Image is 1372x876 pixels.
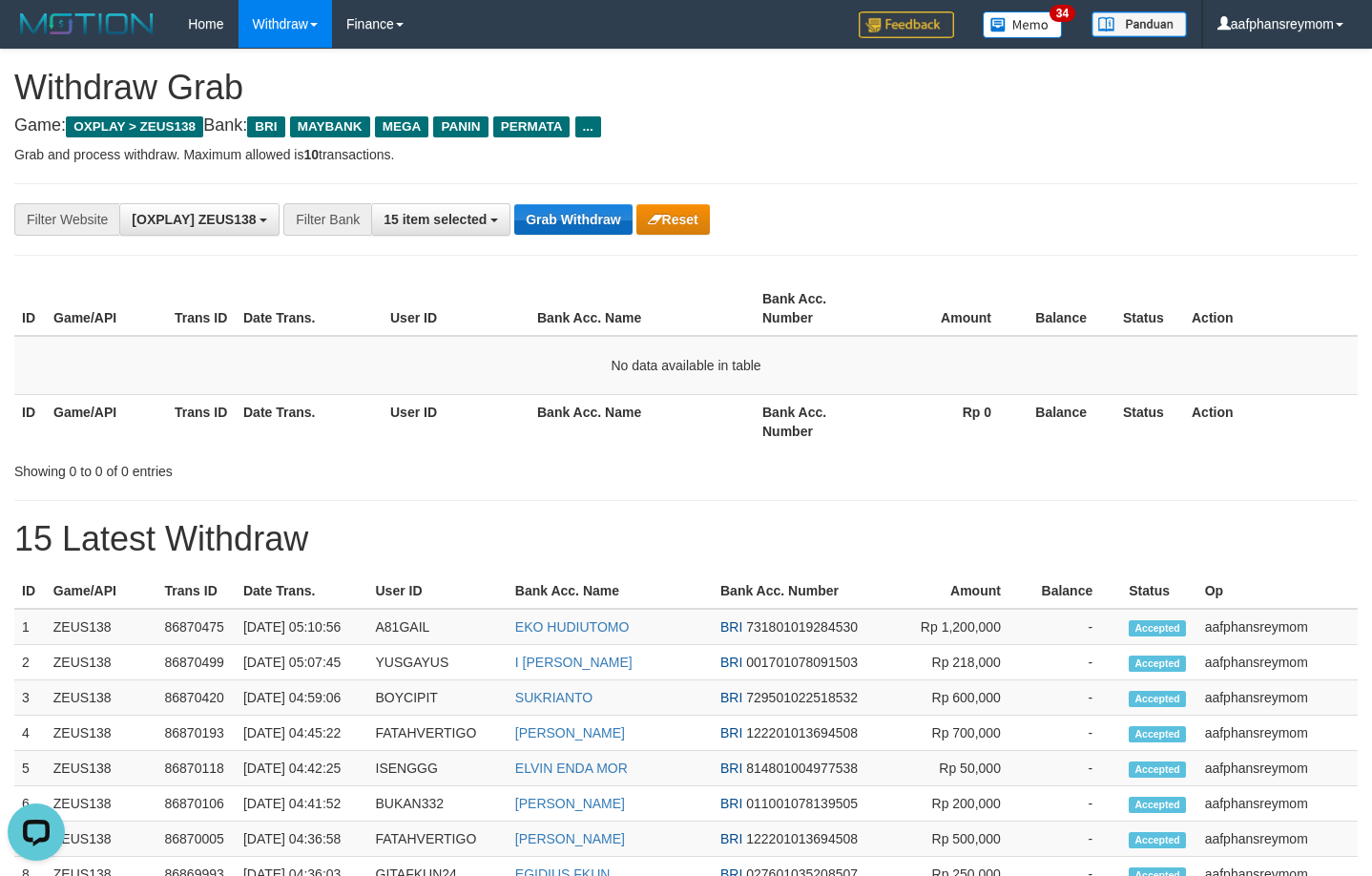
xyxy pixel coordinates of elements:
[1184,394,1358,448] th: Action
[157,716,236,751] td: 86870193
[157,822,236,857] td: 86870005
[167,394,236,448] th: Trans ID
[1029,574,1121,609] th: Balance
[746,831,858,846] span: Copy 122201013694508 to clipboard
[368,574,508,609] th: User ID
[1184,282,1358,336] th: Action
[46,716,157,751] td: ZEUS138
[14,716,46,751] td: 4
[384,212,487,227] span: 15 item selected
[368,716,508,751] td: FATAHVERTIGO
[1020,282,1115,336] th: Balance
[236,645,368,680] td: [DATE] 05:07:45
[132,212,256,227] span: [OXPLAY] ZEUS138
[1197,822,1358,857] td: aafphansreymom
[236,786,368,822] td: [DATE] 04:41:52
[14,574,46,609] th: ID
[1129,726,1186,742] span: Accepted
[1115,394,1184,448] th: Status
[14,336,1358,395] td: No data available in table
[157,645,236,680] td: 86870499
[1029,716,1121,751] td: -
[383,394,530,448] th: User ID
[896,716,1029,751] td: Rp 700,000
[66,116,203,137] span: OXPLAY > ZEUS138
[14,609,46,645] td: 1
[755,282,876,336] th: Bank Acc. Number
[283,203,371,236] div: Filter Bank
[375,116,429,137] span: MEGA
[368,609,508,645] td: A81GAIL
[14,10,159,38] img: MOTION_logo.png
[236,716,368,751] td: [DATE] 04:45:22
[896,680,1029,716] td: Rp 600,000
[636,204,710,235] button: Reset
[368,822,508,857] td: FATAHVERTIGO
[1197,609,1358,645] td: aafphansreymom
[1129,691,1186,707] span: Accepted
[515,796,625,811] a: [PERSON_NAME]
[1029,609,1121,645] td: -
[14,69,1358,107] h1: Withdraw Grab
[720,831,742,846] span: BRI
[46,282,167,336] th: Game/API
[1029,645,1121,680] td: -
[14,282,46,336] th: ID
[575,116,601,137] span: ...
[1197,751,1358,786] td: aafphansreymom
[371,203,510,236] button: 15 item selected
[14,680,46,716] td: 3
[746,655,858,670] span: Copy 001701078091503 to clipboard
[14,751,46,786] td: 5
[46,786,157,822] td: ZEUS138
[896,609,1029,645] td: Rp 1,200,000
[530,282,755,336] th: Bank Acc. Name
[1129,656,1186,672] span: Accepted
[1129,797,1186,813] span: Accepted
[236,822,368,857] td: [DATE] 04:36:58
[14,116,1358,136] h4: Game: Bank:
[493,116,571,137] span: PERMATA
[515,761,628,776] a: ELVIN ENDA MOR
[157,574,236,609] th: Trans ID
[1029,680,1121,716] td: -
[876,282,1020,336] th: Amount
[876,394,1020,448] th: Rp 0
[14,145,1358,164] p: Grab and process withdraw. Maximum allowed is transactions.
[247,116,284,137] span: BRI
[755,394,876,448] th: Bank Acc. Number
[157,751,236,786] td: 86870118
[720,761,742,776] span: BRI
[515,690,592,705] a: SUKRIANTO
[157,609,236,645] td: 86870475
[530,394,755,448] th: Bank Acc. Name
[383,282,530,336] th: User ID
[896,786,1029,822] td: Rp 200,000
[1029,751,1121,786] td: -
[713,574,896,609] th: Bank Acc. Number
[896,645,1029,680] td: Rp 218,000
[236,680,368,716] td: [DATE] 04:59:06
[1029,822,1121,857] td: -
[515,655,633,670] a: I [PERSON_NAME]
[746,725,858,740] span: Copy 122201013694508 to clipboard
[515,725,625,740] a: [PERSON_NAME]
[46,822,157,857] td: ZEUS138
[157,680,236,716] td: 86870420
[515,619,630,635] a: EKO HUDIUTOMO
[14,454,557,481] div: Showing 0 to 0 of 0 entries
[368,680,508,716] td: BOYCIPIT
[859,11,954,38] img: Feedback.jpg
[746,619,858,635] span: Copy 731801019284530 to clipboard
[14,645,46,680] td: 2
[1020,394,1115,448] th: Balance
[236,609,368,645] td: [DATE] 05:10:56
[1091,11,1187,37] img: panduan.png
[514,204,632,235] button: Grab Withdraw
[368,645,508,680] td: YUSGAYUS
[1197,574,1358,609] th: Op
[167,282,236,336] th: Trans ID
[896,822,1029,857] td: Rp 500,000
[1197,680,1358,716] td: aafphansreymom
[14,786,46,822] td: 6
